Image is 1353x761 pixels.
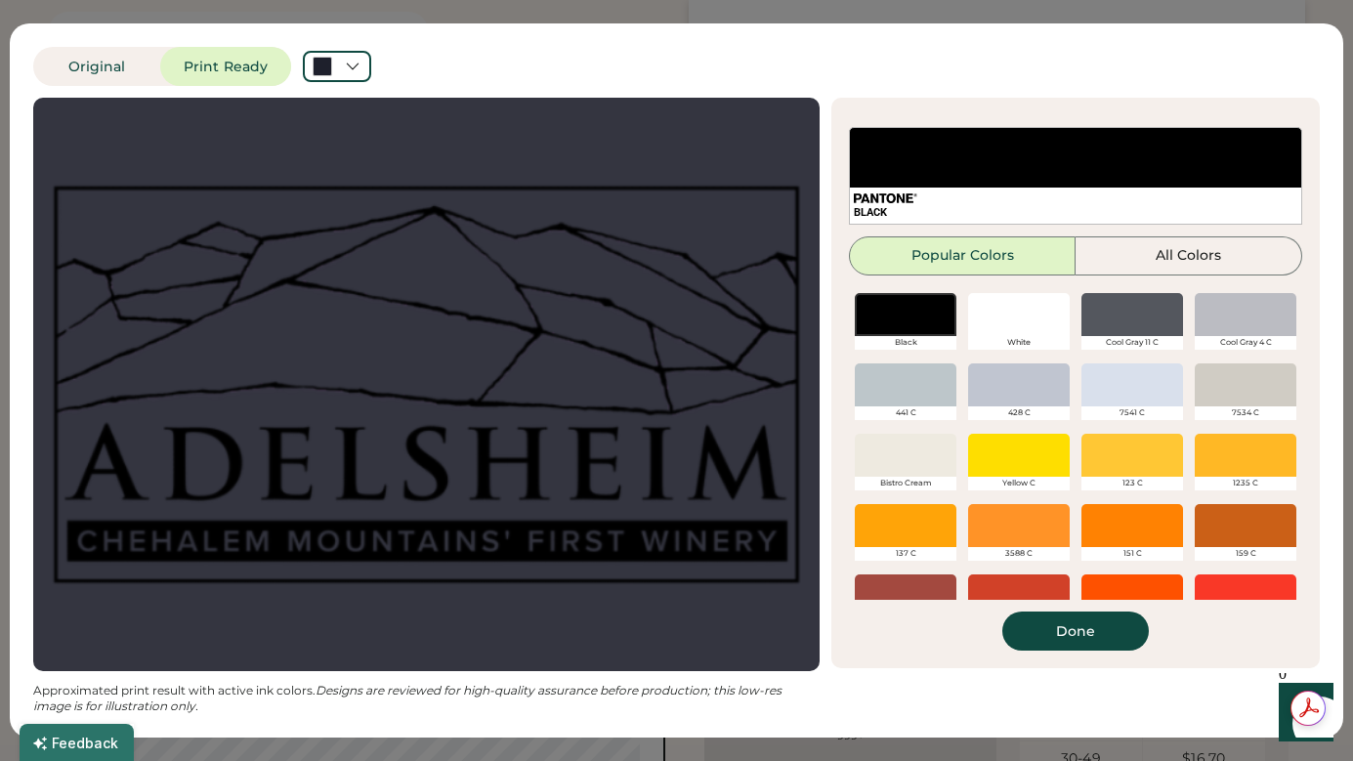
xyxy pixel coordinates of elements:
[968,477,1070,490] div: Yellow C
[33,683,820,714] div: Approximated print result with active ink colors.
[849,236,1076,275] button: Popular Colors
[854,193,917,203] img: 1024px-Pantone_logo.svg.png
[1002,612,1149,651] button: Done
[33,47,160,86] button: Original
[855,547,956,561] div: 137 C
[968,336,1070,350] div: White
[1260,673,1344,757] iframe: Front Chat
[855,336,956,350] div: Black
[1081,477,1183,490] div: 123 C
[854,205,1297,220] div: BLACK
[1081,336,1183,350] div: Cool Gray 11 C
[1195,477,1296,490] div: 1235 C
[160,47,291,86] button: Print Ready
[855,406,956,420] div: 441 C
[855,477,956,490] div: Bistro Cream
[1076,236,1302,275] button: All Colors
[1081,547,1183,561] div: 151 C
[968,547,1070,561] div: 3588 C
[1081,406,1183,420] div: 7541 C
[968,406,1070,420] div: 428 C
[1195,336,1296,350] div: Cool Gray 4 C
[1195,406,1296,420] div: 7534 C
[1195,547,1296,561] div: 159 C
[33,683,784,713] em: Designs are reviewed for high-quality assurance before production; this low-res image is for illu...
